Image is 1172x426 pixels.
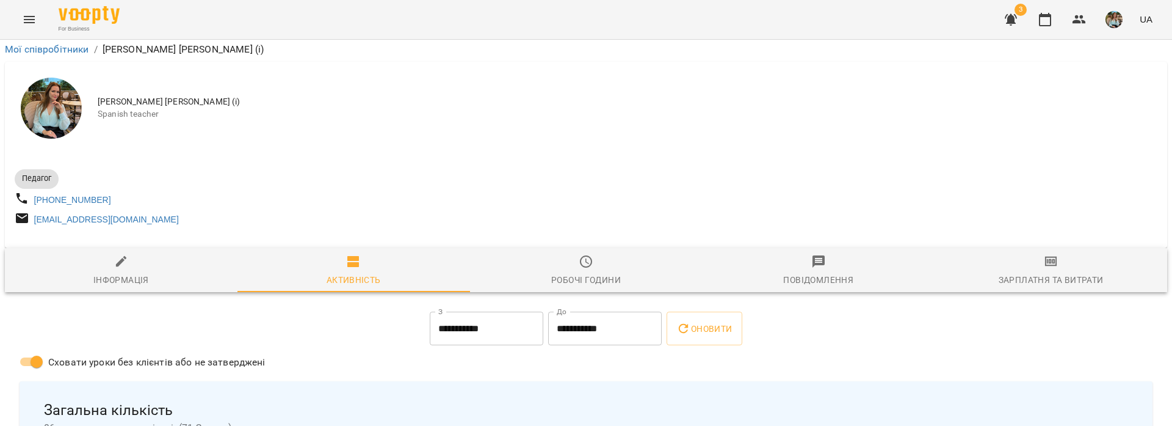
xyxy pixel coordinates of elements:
span: Педагог [15,173,59,184]
span: [PERSON_NAME] [PERSON_NAME] (і) [98,96,1157,108]
img: Киречук Валерія Володимирівна (і) [21,78,82,139]
a: [EMAIL_ADDRESS][DOMAIN_NAME] [34,215,179,224]
div: Робочі години [551,273,621,287]
p: [PERSON_NAME] [PERSON_NAME] (і) [103,42,264,57]
span: Сховати уроки без клієнтів або не затверджені [48,355,266,370]
img: Voopty Logo [59,6,120,24]
span: For Business [59,25,120,33]
img: 856b7ccd7d7b6bcc05e1771fbbe895a7.jfif [1105,11,1123,28]
button: Оновити [667,312,742,346]
div: Повідомлення [783,273,853,287]
li: / [94,42,98,57]
div: Зарплатня та Витрати [999,273,1104,287]
div: Інформація [93,273,149,287]
span: Оновити [676,321,732,336]
nav: breadcrumb [5,42,1167,57]
button: Menu [15,5,44,34]
span: 3 [1015,4,1027,16]
span: Spanish teacher [98,108,1157,120]
button: UA [1135,8,1157,31]
span: UA [1140,13,1152,26]
a: [PHONE_NUMBER] [34,195,111,205]
span: Загальна кількість [44,401,1128,420]
div: Активність [327,273,381,287]
a: Мої співробітники [5,43,89,55]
